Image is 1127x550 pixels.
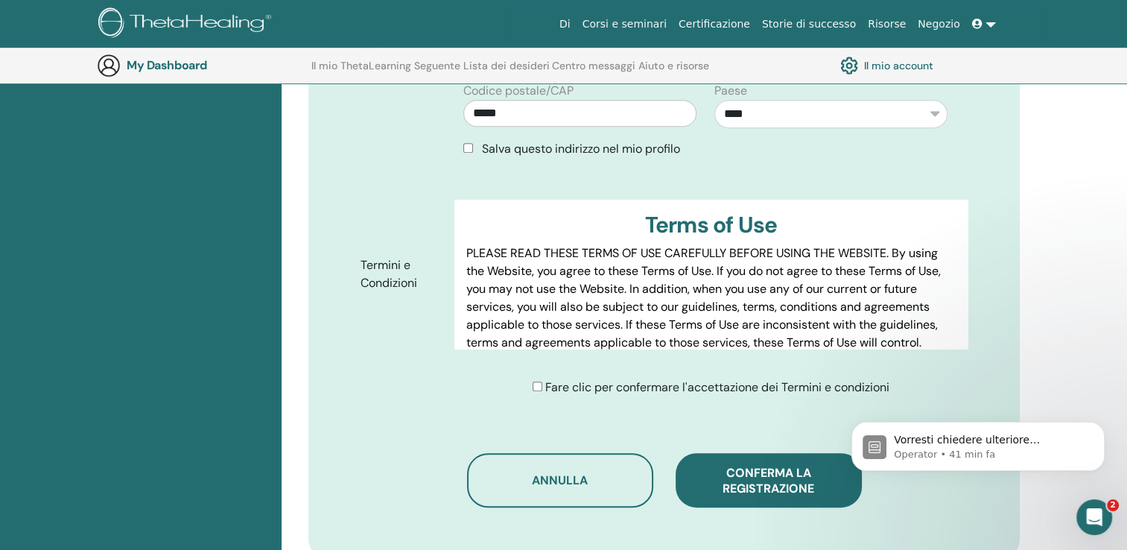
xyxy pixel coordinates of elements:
[1076,499,1112,535] iframe: Intercom live chat
[577,10,673,38] a: Corsi e seminari
[414,60,460,83] a: Seguente
[65,120,257,133] p: Message from Operator, sent 41 min fa
[466,212,956,238] h3: Terms of Use
[127,58,276,72] h3: My Dashboard
[638,60,709,83] a: Aiuto e risorse
[673,10,756,38] a: Certificazione
[545,379,889,395] span: Fare clic per confermare l'accettazione dei Termini e condizioni
[552,60,635,83] a: Centro messaggi
[463,60,550,83] a: Lista dei desideri
[840,53,858,78] img: cog.svg
[311,60,411,83] a: Il mio ThetaLearning
[467,453,653,508] button: Annulla
[98,7,276,41] img: logo.png
[463,82,574,100] label: Codice postale/CAP
[482,141,680,157] span: Salva questo indirizzo nel mio profilo
[714,82,747,100] label: Paese
[723,465,814,496] span: Conferma la registrazione
[97,54,121,78] img: generic-user-icon.jpg
[676,453,862,508] button: Conferma la registrazione
[34,107,57,131] img: Profile image for Operator
[1107,499,1119,511] span: 2
[532,472,588,488] span: Annulla
[22,94,276,143] div: message notification from Operator, 41 min fa. Vorresti chiedere ulteriore assistenza al team?
[65,105,257,120] p: Vorresti chiedere ulteriore assistenza al team?
[829,328,1127,495] iframe: Intercom notifications messaggio
[553,10,577,38] a: Di
[756,10,862,38] a: Storie di successo
[912,10,965,38] a: Negozio
[466,244,956,352] p: PLEASE READ THESE TERMS OF USE CAREFULLY BEFORE USING THE WEBSITE. By using the Website, you agre...
[349,251,454,297] label: Termini e Condizioni
[862,10,912,38] a: Risorse
[840,53,933,78] a: Il mio account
